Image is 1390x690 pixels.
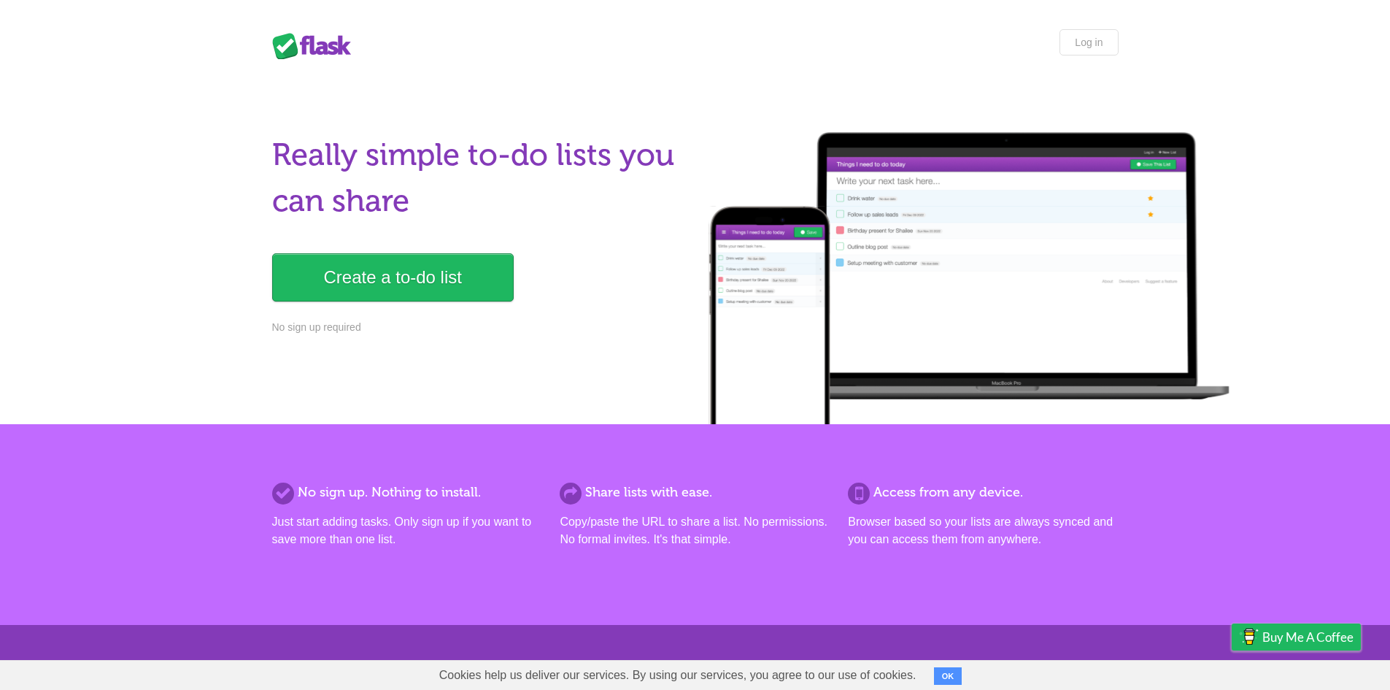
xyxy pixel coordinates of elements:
[272,483,542,502] h2: No sign up. Nothing to install.
[848,513,1118,548] p: Browser based so your lists are always synced and you can access them from anywhere.
[272,132,687,224] h1: Really simple to-do lists you can share
[272,320,687,335] p: No sign up required
[848,483,1118,502] h2: Access from any device.
[1059,29,1118,55] a: Log in
[934,667,962,685] button: OK
[560,513,830,548] p: Copy/paste the URL to share a list. No permissions. No formal invites. It's that simple.
[272,513,542,548] p: Just start adding tasks. Only sign up if you want to save more than one list.
[560,483,830,502] h2: Share lists with ease.
[425,661,931,690] span: Cookies help us deliver our services. By using our services, you agree to our use of cookies.
[1232,624,1361,651] a: Buy me a coffee
[1262,624,1354,650] span: Buy me a coffee
[1239,624,1259,649] img: Buy me a coffee
[272,253,514,302] a: Create a to-do list
[272,33,360,59] div: Flask Lists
